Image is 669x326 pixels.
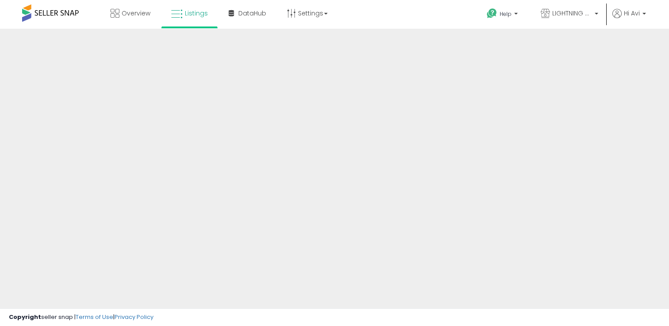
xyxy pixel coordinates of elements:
a: Terms of Use [76,313,113,321]
span: Hi Avi [624,9,640,18]
div: seller snap | | [9,313,153,322]
span: Listings [185,9,208,18]
a: Privacy Policy [115,313,153,321]
span: DataHub [238,9,266,18]
span: Overview [122,9,150,18]
strong: Copyright [9,313,41,321]
i: Get Help [486,8,497,19]
span: LIGHTNING DEALS GROUP [552,9,592,18]
a: Help [480,1,527,29]
span: Help [500,10,512,18]
a: Hi Avi [612,9,646,29]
